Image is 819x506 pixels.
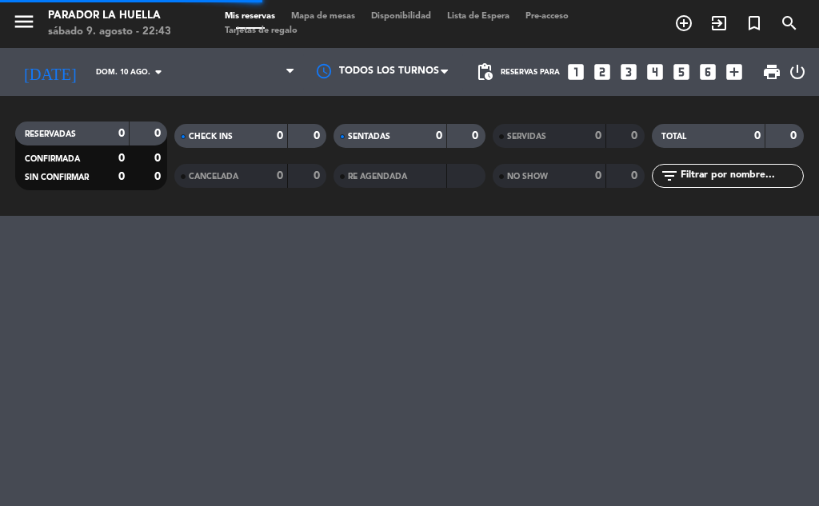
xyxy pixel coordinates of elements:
span: pending_actions [475,62,494,82]
i: add_circle_outline [674,14,693,33]
strong: 0 [790,130,800,141]
span: RE AGENDADA [348,173,407,181]
span: Pre-acceso [517,12,577,21]
button: menu [12,10,36,39]
strong: 0 [118,128,125,139]
strong: 0 [754,130,761,141]
strong: 0 [595,130,601,141]
i: looks_6 [697,62,718,82]
span: Mis reservas [217,12,283,21]
i: looks_4 [645,62,665,82]
span: print [762,62,781,82]
strong: 0 [118,153,125,164]
span: CANCELADA [189,173,238,181]
i: arrow_drop_down [149,62,168,82]
strong: 0 [154,153,164,164]
span: TOTAL [661,133,686,141]
i: filter_list [660,166,679,185]
span: Lista de Espera [439,12,517,21]
span: SIN CONFIRMAR [25,173,89,181]
strong: 0 [277,170,283,181]
span: NO SHOW [507,173,548,181]
i: turned_in_not [745,14,764,33]
span: SENTADAS [348,133,390,141]
span: CHECK INS [189,133,233,141]
i: looks_3 [618,62,639,82]
span: RESERVADAS [25,130,76,138]
i: looks_one [565,62,586,82]
strong: 0 [631,130,641,141]
strong: 0 [631,170,641,181]
strong: 0 [154,128,164,139]
i: looks_5 [671,62,692,82]
strong: 0 [118,171,125,182]
i: add_box [724,62,745,82]
div: Parador La Huella [48,8,171,24]
div: LOG OUT [788,48,807,96]
strong: 0 [277,130,283,141]
i: power_settings_new [788,62,807,82]
i: looks_two [592,62,613,82]
i: search [780,14,799,33]
i: menu [12,10,36,34]
strong: 0 [436,130,442,141]
span: Disponibilidad [363,12,439,21]
strong: 0 [314,130,323,141]
strong: 0 [154,171,164,182]
span: Reservas para [501,68,560,77]
input: Filtrar por nombre... [679,167,803,185]
i: [DATE] [12,56,88,88]
strong: 0 [472,130,481,141]
i: exit_to_app [709,14,729,33]
span: Mapa de mesas [283,12,363,21]
strong: 0 [314,170,323,181]
span: SERVIDAS [507,133,546,141]
span: CONFIRMADA [25,155,80,163]
span: Tarjetas de regalo [217,26,306,35]
div: sábado 9. agosto - 22:43 [48,24,171,40]
strong: 0 [595,170,601,181]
